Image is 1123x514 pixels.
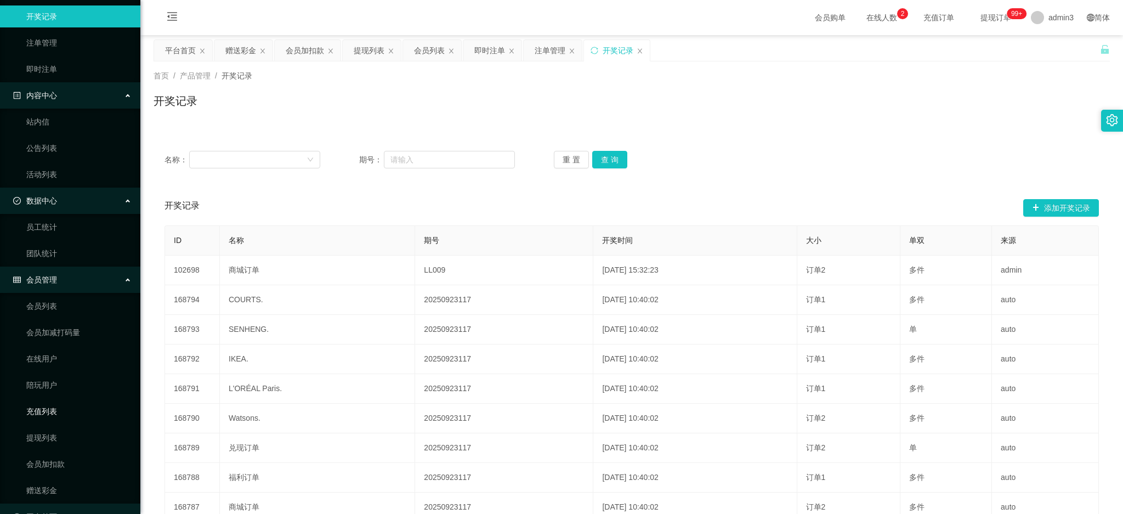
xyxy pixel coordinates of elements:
span: 订单2 [806,414,826,422]
a: 赠送彩金 [26,479,132,501]
span: / [215,71,217,80]
i: 图标: down [307,156,314,164]
span: 在线人数 [861,14,903,21]
span: 订单1 [806,354,826,363]
span: 订单1 [806,473,826,482]
td: 168791 [165,374,220,404]
td: auto [992,285,1099,315]
td: 兑现订单 [220,433,415,463]
div: 提现列表 [354,40,384,61]
span: 单 [909,443,917,452]
td: 102698 [165,256,220,285]
td: IKEA. [220,344,415,374]
td: auto [992,433,1099,463]
td: auto [992,315,1099,344]
a: 注单管理 [26,32,132,54]
span: 提现订单 [975,14,1017,21]
span: 订单1 [806,295,826,304]
span: 名称： [165,154,189,166]
td: [DATE] 10:40:02 [593,374,797,404]
td: 20250923117 [415,285,593,315]
span: 内容中心 [13,91,57,100]
span: 多件 [909,384,925,393]
p: 2 [901,8,905,19]
div: 即时注单 [474,40,505,61]
td: 商城订单 [220,256,415,285]
a: 站内信 [26,111,132,133]
button: 查 询 [592,151,627,168]
span: 订单2 [806,266,826,274]
span: 单 [909,325,917,334]
td: 20250923117 [415,463,593,493]
span: 订单1 [806,325,826,334]
i: 图标: close [388,48,394,54]
a: 会员加减打码量 [26,321,132,343]
td: 168789 [165,433,220,463]
span: 充值订单 [918,14,960,21]
span: 单双 [909,236,925,245]
span: 多件 [909,354,925,363]
td: SENHENG. [220,315,415,344]
div: 开奖记录 [603,40,633,61]
span: 订单2 [806,502,826,511]
sup: 318 [1007,8,1026,19]
i: 图标: close [199,48,206,54]
span: 来源 [1001,236,1016,245]
td: 20250923117 [415,374,593,404]
i: 图标: close [637,48,643,54]
div: 赠送彩金 [225,40,256,61]
td: 20250923117 [415,344,593,374]
i: 图标: close [259,48,266,54]
div: 平台首页 [165,40,196,61]
td: [DATE] 10:40:02 [593,404,797,433]
td: 168794 [165,285,220,315]
a: 团队统计 [26,242,132,264]
td: auto [992,344,1099,374]
button: 图标: plus添加开奖记录 [1023,199,1099,217]
span: 多件 [909,502,925,511]
a: 即时注单 [26,58,132,80]
a: 充值列表 [26,400,132,422]
td: [DATE] 10:40:02 [593,315,797,344]
td: 168790 [165,404,220,433]
td: 20250923117 [415,404,593,433]
i: 图标: close [569,48,575,54]
i: 图标: unlock [1100,44,1110,54]
span: 多件 [909,414,925,422]
span: / [173,71,175,80]
span: 期号 [424,236,439,245]
td: COURTS. [220,285,415,315]
td: [DATE] 10:40:02 [593,344,797,374]
a: 在线用户 [26,348,132,370]
td: auto [992,463,1099,493]
span: 产品管理 [180,71,211,80]
i: 图标: global [1087,14,1094,21]
span: 会员管理 [13,275,57,284]
td: [DATE] 10:40:02 [593,433,797,463]
i: 图标: check-circle-o [13,197,21,205]
a: 会员加扣款 [26,453,132,475]
span: 名称 [229,236,244,245]
span: 多件 [909,473,925,482]
td: 福利订单 [220,463,415,493]
a: 员工统计 [26,216,132,238]
input: 请输入 [384,151,515,168]
span: 多件 [909,295,925,304]
td: auto [992,404,1099,433]
i: 图标: setting [1106,114,1118,126]
i: 图标: menu-fold [154,1,191,36]
td: auto [992,374,1099,404]
span: 订单1 [806,384,826,393]
a: 公告列表 [26,137,132,159]
td: L'ORÉAL Paris. [220,374,415,404]
td: admin [992,256,1099,285]
span: 订单2 [806,443,826,452]
i: 图标: close [508,48,515,54]
span: 开奖记录 [222,71,252,80]
h1: 开奖记录 [154,93,197,109]
i: 图标: close [448,48,455,54]
sup: 2 [897,8,908,19]
div: 会员加扣款 [286,40,324,61]
td: 168792 [165,344,220,374]
span: 开奖记录 [165,199,200,217]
